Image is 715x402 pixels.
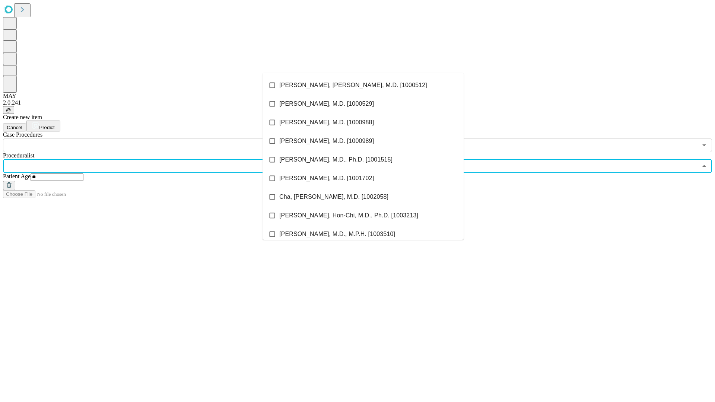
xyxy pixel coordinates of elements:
[279,192,388,201] span: Cha, [PERSON_NAME], M.D. [1002058]
[39,125,54,130] span: Predict
[279,155,393,164] span: [PERSON_NAME], M.D., Ph.D. [1001515]
[279,99,374,108] span: [PERSON_NAME], M.D. [1000529]
[3,106,14,114] button: @
[699,140,709,150] button: Open
[3,93,712,99] div: MAY
[7,125,22,130] span: Cancel
[279,174,374,183] span: [PERSON_NAME], M.D. [1001702]
[26,121,60,131] button: Predict
[3,173,31,179] span: Patient Age
[279,118,374,127] span: [PERSON_NAME], M.D. [1000988]
[6,107,11,113] span: @
[3,124,26,131] button: Cancel
[3,114,42,120] span: Create new item
[3,152,34,159] span: Proceduralist
[279,211,418,220] span: [PERSON_NAME], Hon-Chi, M.D., Ph.D. [1003213]
[279,137,374,146] span: [PERSON_NAME], M.D. [1000989]
[279,230,395,239] span: [PERSON_NAME], M.D., M.P.H. [1003510]
[279,81,427,90] span: [PERSON_NAME], [PERSON_NAME], M.D. [1000512]
[3,131,42,138] span: Scheduled Procedure
[3,99,712,106] div: 2.0.241
[699,161,709,171] button: Close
